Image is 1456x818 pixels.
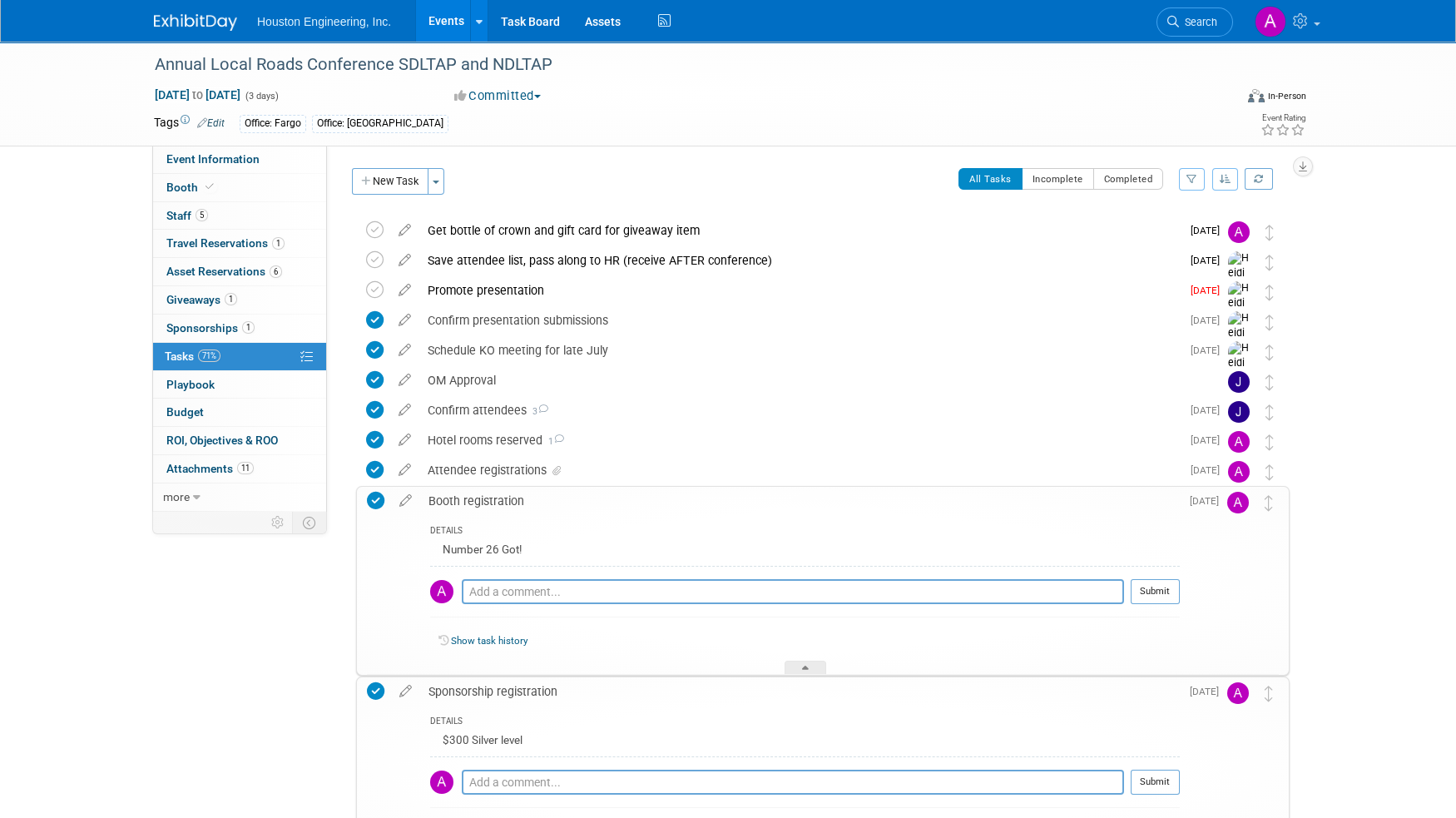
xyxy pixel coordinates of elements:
span: [DATE] [1191,464,1228,476]
div: Hotel rooms reserved [419,426,1181,454]
img: Ali Ringheimer [1227,492,1249,513]
a: edit [390,403,419,418]
div: Office: Fargo [240,115,306,132]
button: All Tasks [958,168,1023,190]
div: OM Approval [419,366,1195,394]
span: [DATE] [1191,434,1228,446]
span: Staff [166,209,208,222]
span: 1 [242,321,255,334]
img: Heidi Joarnt [1228,281,1253,340]
a: Giveaways1 [153,286,326,314]
div: Event Format [1135,87,1306,112]
a: Attachments11 [153,455,326,483]
div: DETAILS [430,716,1180,730]
span: Giveaways [166,293,237,306]
div: Confirm attendees [419,396,1181,424]
img: Ali Ringheimer [430,771,453,794]
button: Completed [1093,168,1164,190]
a: Asset Reservations6 [153,258,326,285]
a: Budget [153,399,326,426]
i: Move task [1265,315,1274,330]
div: Save attendee list, pass along to HR (receive AFTER conference) [419,246,1181,275]
td: Toggle Event Tabs [293,512,327,533]
img: Ali Ringheimer [1228,221,1250,243]
span: [DATE] [DATE] [154,87,241,102]
i: Move task [1265,404,1274,420]
div: Get bottle of crown and gift card for giveaway item [419,216,1181,245]
span: Tasks [165,350,220,363]
div: $300 Silver level [430,730,1180,756]
span: Asset Reservations [166,265,282,278]
a: edit [390,253,419,268]
a: Tasks71% [153,343,326,370]
td: Personalize Event Tab Strip [264,512,293,533]
a: Refresh [1245,168,1273,190]
span: [DATE] [1190,495,1227,507]
span: (3 days) [244,91,279,102]
i: Move task [1265,464,1274,480]
img: Josh Johnson [1228,401,1250,423]
i: Move task [1265,434,1274,450]
span: [DATE] [1191,285,1228,296]
span: Travel Reservations [166,236,285,250]
a: Travel Reservations1 [153,230,326,257]
span: ROI, Objectives & ROO [166,434,278,447]
i: Move task [1265,255,1274,270]
span: 11 [237,462,254,474]
span: Houston Engineering, Inc. [257,15,391,28]
img: Ali Ringheimer [1255,6,1286,37]
i: Booth reservation complete [206,182,214,191]
span: more [163,490,190,503]
span: 1 [225,293,237,305]
span: 5 [196,209,208,221]
div: Annual Local Roads Conference SDLTAP and NDLTAP [149,50,1208,80]
td: Tags [154,114,225,133]
img: Josh Johnson [1228,371,1250,393]
a: edit [390,373,419,388]
i: Move task [1265,374,1274,390]
div: Confirm presentation submissions [419,306,1181,335]
span: [DATE] [1190,686,1227,697]
span: Search [1179,16,1217,28]
div: Office: [GEOGRAPHIC_DATA] [312,115,448,132]
i: Move task [1265,345,1274,360]
span: Sponsorships [166,321,255,335]
span: Booth [166,181,217,194]
a: Show task history [451,635,527,647]
a: edit [390,463,419,478]
a: Search [1156,7,1233,37]
img: Heidi Joarnt [1228,341,1253,400]
i: Move task [1265,225,1274,240]
button: Submit [1131,770,1180,795]
span: [DATE] [1191,404,1228,416]
span: [DATE] [1191,315,1228,326]
a: edit [390,223,419,238]
span: 1 [272,237,285,250]
button: Committed [448,87,547,105]
span: Playbook [166,378,215,391]
span: 71% [198,350,220,362]
div: Number 26 Got! [430,539,1180,565]
a: Staff5 [153,202,326,230]
i: Move task [1265,495,1273,511]
div: Booth registration [420,487,1180,515]
div: Sponsorship registration [420,677,1180,706]
div: Attendee registrations [419,456,1181,484]
span: 3 [527,406,548,417]
img: Ali Ringheimer [1228,431,1250,453]
a: edit [390,433,419,448]
img: Ali Ringheimer [1227,682,1249,704]
span: [DATE] [1191,255,1228,266]
div: Schedule KO meeting for late July [419,336,1181,364]
a: Playbook [153,371,326,399]
a: edit [390,283,419,298]
div: DETAILS [430,525,1180,539]
span: Attachments [166,462,254,475]
a: edit [391,493,420,508]
img: ExhibitDay [154,14,237,31]
a: Booth [153,174,326,201]
div: Promote presentation [419,276,1181,305]
span: 6 [270,265,282,278]
a: edit [390,343,419,358]
button: Incomplete [1022,168,1094,190]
